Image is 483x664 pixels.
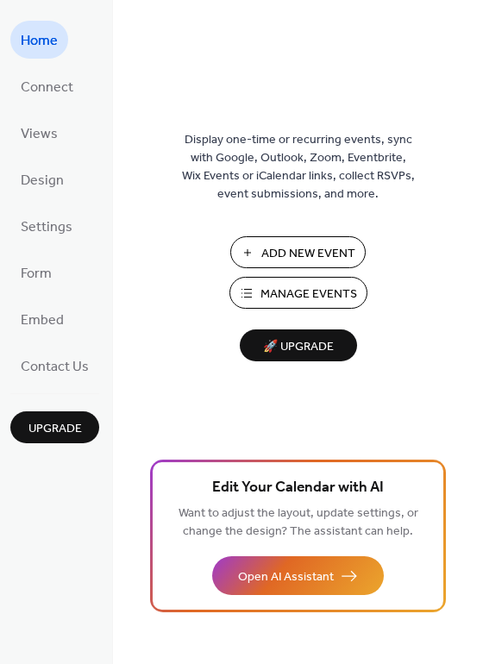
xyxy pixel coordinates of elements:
a: Design [10,160,74,198]
button: Upgrade [10,411,99,443]
span: Home [21,28,58,55]
a: Embed [10,300,74,338]
button: Manage Events [229,277,367,309]
a: Contact Us [10,347,99,385]
span: Manage Events [260,285,357,304]
span: 🚀 Upgrade [250,335,347,359]
span: Form [21,260,52,288]
a: Views [10,114,68,152]
span: Settings [21,214,72,241]
span: Add New Event [261,245,355,263]
span: Display one-time or recurring events, sync with Google, Outlook, Zoom, Eventbrite, Wix Events or ... [182,131,415,204]
span: Edit Your Calendar with AI [212,476,384,500]
span: Upgrade [28,420,82,438]
span: Open AI Assistant [238,568,334,586]
a: Form [10,254,62,291]
span: Views [21,121,58,148]
a: Settings [10,207,83,245]
a: Connect [10,67,84,105]
a: Home [10,21,68,59]
span: Design [21,167,64,195]
button: Open AI Assistant [212,556,384,595]
span: Connect [21,74,73,102]
button: Add New Event [230,236,366,268]
span: Want to adjust the layout, update settings, or change the design? The assistant can help. [179,502,418,543]
button: 🚀 Upgrade [240,329,357,361]
span: Contact Us [21,354,89,381]
span: Embed [21,307,64,335]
